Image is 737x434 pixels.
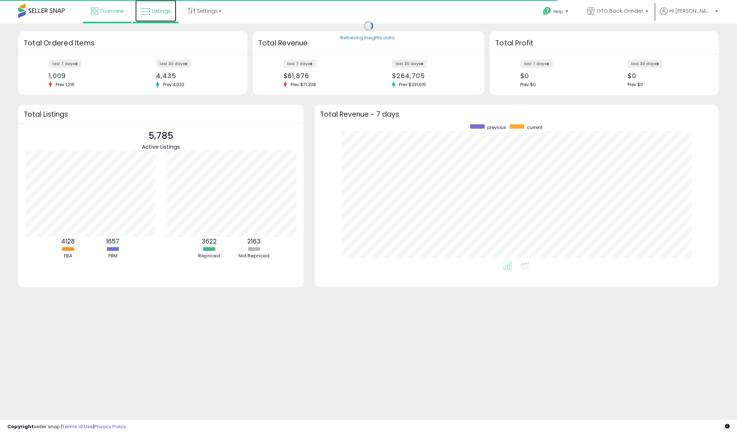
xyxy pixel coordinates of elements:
[142,143,180,150] span: Active Listings
[49,60,81,68] label: last 7 days
[159,81,188,88] span: Prev: 4,032
[392,60,427,68] label: last 30 days
[392,72,472,80] div: $264,705
[91,253,135,260] div: FBM
[487,124,506,130] span: previous
[320,112,713,117] h3: Total Revenue - 7 days
[46,253,90,260] div: FBA
[520,60,553,68] label: last 7 days
[142,129,180,143] p: 5,785
[520,81,536,88] span: Prev: $0
[527,124,542,130] span: current
[258,38,479,48] h3: Total Revenue
[106,237,119,246] b: 1657
[156,72,235,80] div: 4,435
[152,7,171,15] span: Listings
[628,81,643,88] span: Prev: $0
[24,112,298,117] h3: Total Listings
[247,237,261,246] b: 2163
[495,38,713,48] h3: Total Profit
[520,72,599,80] div: $0
[232,253,276,260] div: Not Repriced
[287,81,320,88] span: Prev: $71,338
[553,8,563,15] span: Help
[52,81,78,88] span: Prev: 1,216
[537,1,576,24] a: Help
[156,60,191,68] label: last 30 days
[340,35,397,41] div: Retrieving insights data..
[49,72,127,80] div: 1,009
[597,7,643,15] span: GTO Book Grinder
[669,7,713,15] span: Hi [PERSON_NAME]
[187,253,231,260] div: Repriced
[100,7,124,15] span: Overview
[61,237,75,246] b: 4128
[201,237,217,246] b: 3622
[542,7,552,16] i: Get Help
[660,7,718,24] a: Hi [PERSON_NAME]
[284,60,316,68] label: last 7 days
[284,72,363,80] div: $61,876
[628,72,706,80] div: $0
[395,81,430,88] span: Prev: $231,615
[628,60,663,68] label: last 30 days
[24,38,242,48] h3: Total Ordered Items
